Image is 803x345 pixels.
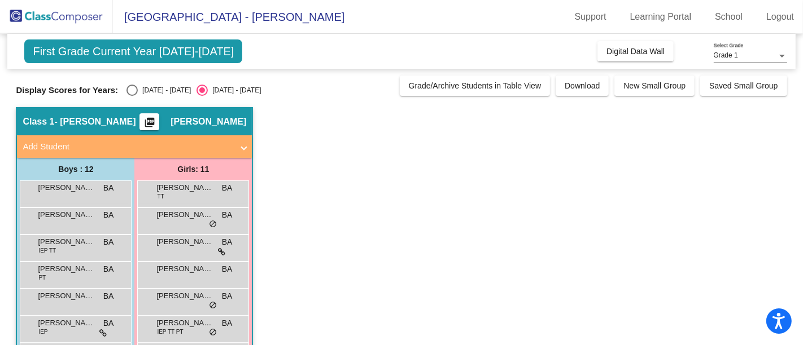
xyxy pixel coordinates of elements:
button: Grade/Archive Students in Table View [400,76,551,96]
button: Digital Data Wall [597,41,674,61]
span: BA [103,290,114,302]
span: [PERSON_NAME] [156,290,213,302]
span: [PERSON_NAME] [38,236,94,247]
span: BA [222,317,233,329]
span: BA [103,182,114,194]
span: Display Scores for Years: [16,85,118,95]
a: School [706,8,752,26]
span: Grade 1 [714,51,738,59]
span: BA [222,263,233,275]
span: [PERSON_NAME] [PERSON_NAME] [38,290,94,302]
mat-radio-group: Select an option [126,85,261,96]
span: [PERSON_NAME] [38,182,94,193]
span: BA [222,236,233,248]
span: Download [565,81,600,90]
div: Boys : 12 [17,158,134,180]
div: [DATE] - [DATE] [138,85,191,95]
span: BA [222,182,233,194]
div: [DATE] - [DATE] [208,85,261,95]
a: Support [566,8,616,26]
span: [PERSON_NAME] [38,263,94,275]
span: [PERSON_NAME] [156,317,213,329]
span: Saved Small Group [709,81,778,90]
span: [GEOGRAPHIC_DATA] - [PERSON_NAME] [113,8,344,26]
span: [PERSON_NAME] [156,209,213,220]
span: IEP TT PT [157,328,183,336]
span: [PERSON_NAME] [156,263,213,275]
a: Learning Portal [621,8,701,26]
span: BA [103,263,114,275]
button: Download [556,76,609,96]
span: Class 1 [23,116,54,127]
span: - [PERSON_NAME] [54,116,136,127]
mat-icon: picture_as_pdf [143,117,156,132]
mat-panel-title: Add Student [23,140,233,153]
span: [PERSON_NAME] [156,182,213,193]
span: do_not_disturb_alt [209,220,217,229]
mat-expansion-panel-header: Add Student [17,135,252,158]
span: IEP [38,328,47,336]
span: [PERSON_NAME] [38,317,94,329]
span: do_not_disturb_alt [209,301,217,310]
span: BA [222,209,233,221]
span: BA [103,209,114,221]
button: New Small Group [614,76,695,96]
span: Digital Data Wall [606,47,665,56]
span: [PERSON_NAME] [156,236,213,247]
span: TT [157,192,164,201]
span: PT [38,273,46,282]
button: Saved Small Group [700,76,787,96]
span: New Small Group [623,81,686,90]
span: BA [103,317,114,329]
span: First Grade Current Year [DATE]-[DATE] [24,39,242,63]
span: Grade/Archive Students in Table View [409,81,542,90]
span: IEP TT [38,246,56,255]
div: Girls: 11 [134,158,252,180]
a: Logout [757,8,803,26]
span: [PERSON_NAME] [38,209,94,220]
span: do_not_disturb_alt [209,328,217,337]
span: BA [222,290,233,302]
span: [PERSON_NAME] [171,116,246,127]
span: BA [103,236,114,248]
button: Print Students Details [139,113,159,130]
